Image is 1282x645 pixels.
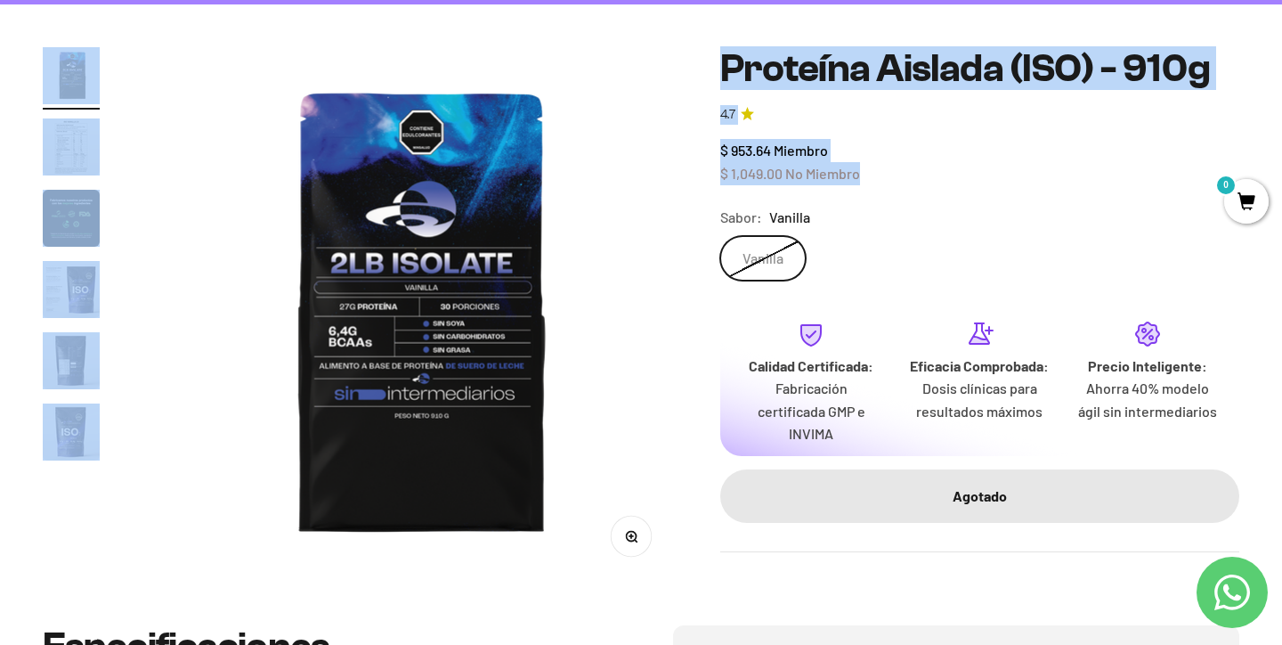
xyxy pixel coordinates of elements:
legend: Sabor: [720,206,762,229]
div: Más detalles sobre la fecha exacta de entrega. [21,137,369,168]
strong: Precio Inteligente: [1088,357,1207,374]
button: Ir al artículo 6 [43,404,100,466]
img: Proteína Aislada (ISO) - 910g [43,190,100,247]
button: Ir al artículo 5 [43,332,100,395]
div: Un aval de expertos o estudios clínicos en la página. [21,85,369,133]
button: Ir al artículo 3 [43,190,100,252]
strong: Eficacia Comprobada: [910,357,1049,374]
span: Vanilla [769,206,810,229]
span: $ 1,049.00 [720,165,783,182]
img: Proteína Aislada (ISO) - 910g [142,47,678,583]
h1: Proteína Aislada (ISO) - 910g [720,47,1239,90]
button: Agotado [720,469,1239,523]
img: Proteína Aislada (ISO) - 910g [43,261,100,318]
div: Un mensaje de garantía de satisfacción visible. [21,173,369,204]
button: Ir al artículo 4 [43,261,100,323]
img: Proteína Aislada (ISO) - 910g [43,47,100,104]
a: 4.74.7 de 5.0 estrellas [720,105,1239,125]
strong: Calidad Certificada: [749,357,873,374]
p: Ahorra 40% modelo ágil sin intermediarios [1078,377,1218,422]
img: Proteína Aislada (ISO) - 910g [43,404,100,461]
p: Fabricación certificada GMP e INVIMA [742,377,881,445]
span: No Miembro [785,165,860,182]
div: La confirmación de la pureza de los ingredientes. [21,208,369,257]
div: Agotado [756,485,1204,508]
span: 4.7 [720,105,735,125]
button: Enviar [289,265,369,296]
img: Proteína Aislada (ISO) - 910g [43,118,100,176]
span: $ 953.64 [720,142,771,159]
p: ¿Qué te daría la seguridad final para añadir este producto a tu carrito? [21,29,369,69]
mark: 0 [1215,175,1237,196]
span: Miembro [774,142,828,159]
a: 0 [1224,193,1269,213]
button: Ir al artículo 1 [43,47,100,110]
span: Enviar [291,265,367,296]
img: Proteína Aislada (ISO) - 910g [43,332,100,389]
p: Dosis clínicas para resultados máximos [910,377,1050,422]
button: Ir al artículo 2 [43,118,100,181]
